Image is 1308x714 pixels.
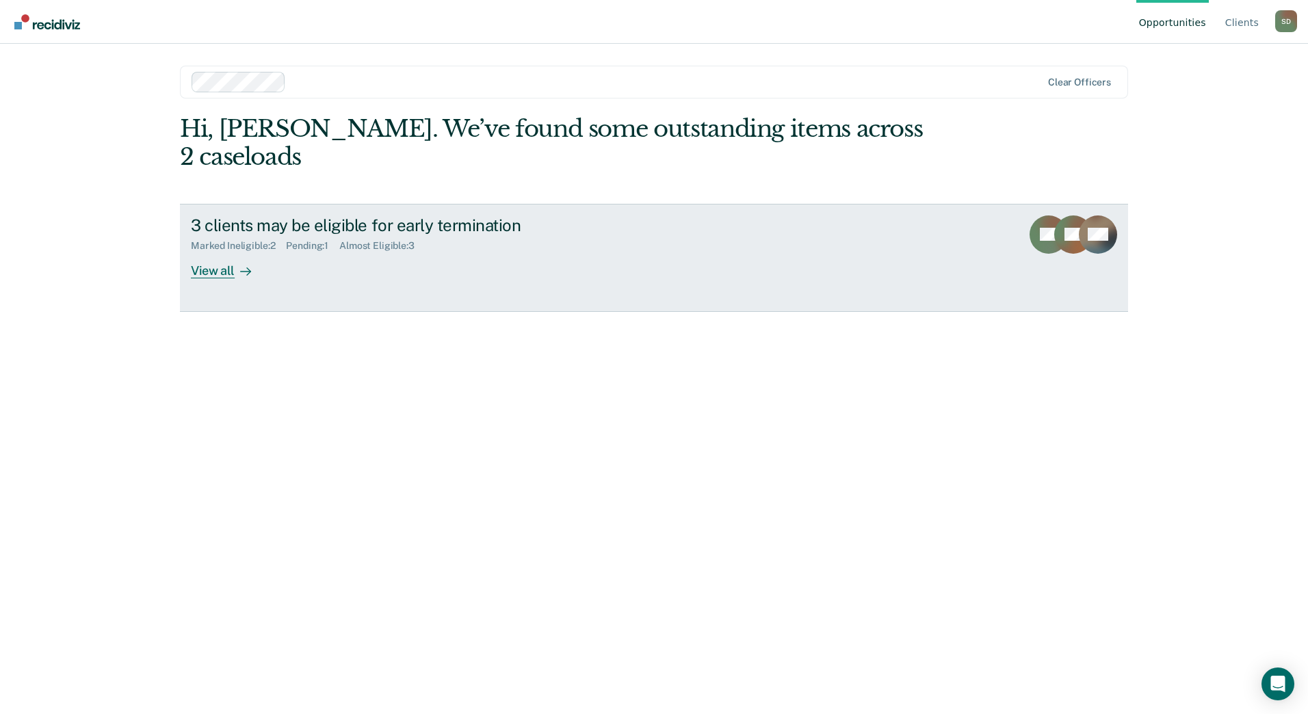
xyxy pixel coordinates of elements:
div: Marked Ineligible : 2 [191,240,286,252]
div: Pending : 1 [286,240,339,252]
div: Hi, [PERSON_NAME]. We’ve found some outstanding items across 2 caseloads [180,115,939,171]
img: Recidiviz [14,14,80,29]
div: View all [191,252,267,278]
div: Clear officers [1048,77,1111,88]
div: Open Intercom Messenger [1261,667,1294,700]
button: Profile dropdown button [1275,10,1297,32]
div: 3 clients may be eligible for early termination [191,215,671,235]
div: Almost Eligible : 3 [339,240,426,252]
a: 3 clients may be eligible for early terminationMarked Ineligible:2Pending:1Almost Eligible:3View all [180,204,1128,312]
div: S D [1275,10,1297,32]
